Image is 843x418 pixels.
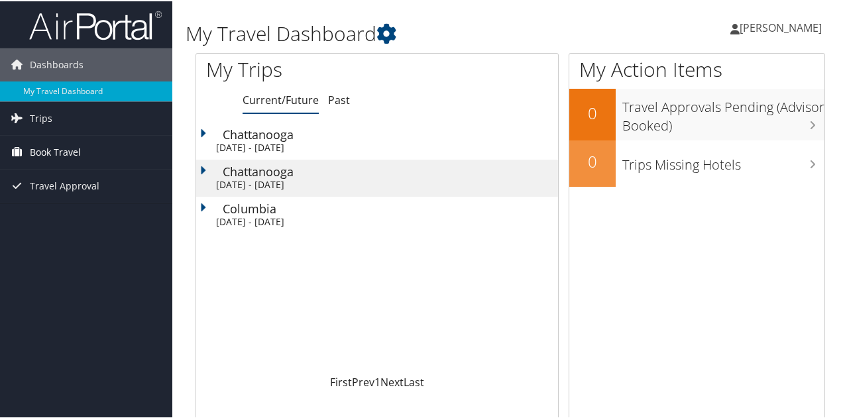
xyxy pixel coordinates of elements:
[569,87,824,138] a: 0Travel Approvals Pending (Advisor Booked)
[328,91,350,106] a: Past
[730,7,835,46] a: [PERSON_NAME]
[374,374,380,388] a: 1
[622,90,824,134] h3: Travel Approvals Pending (Advisor Booked)
[30,168,99,201] span: Travel Approval
[352,374,374,388] a: Prev
[30,47,84,80] span: Dashboards
[569,149,616,172] h2: 0
[223,201,558,213] div: Columbia
[186,19,618,46] h1: My Travel Dashboard
[740,19,822,34] span: [PERSON_NAME]
[216,215,551,227] div: [DATE] - [DATE]
[29,9,162,40] img: airportal-logo.png
[404,374,424,388] a: Last
[216,140,551,152] div: [DATE] - [DATE]
[206,54,397,82] h1: My Trips
[569,101,616,123] h2: 0
[223,127,558,139] div: Chattanooga
[216,178,551,189] div: [DATE] - [DATE]
[622,148,824,173] h3: Trips Missing Hotels
[30,134,81,168] span: Book Travel
[223,164,558,176] div: Chattanooga
[330,374,352,388] a: First
[243,91,319,106] a: Current/Future
[569,139,824,185] a: 0Trips Missing Hotels
[30,101,52,134] span: Trips
[569,54,824,82] h1: My Action Items
[380,374,404,388] a: Next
